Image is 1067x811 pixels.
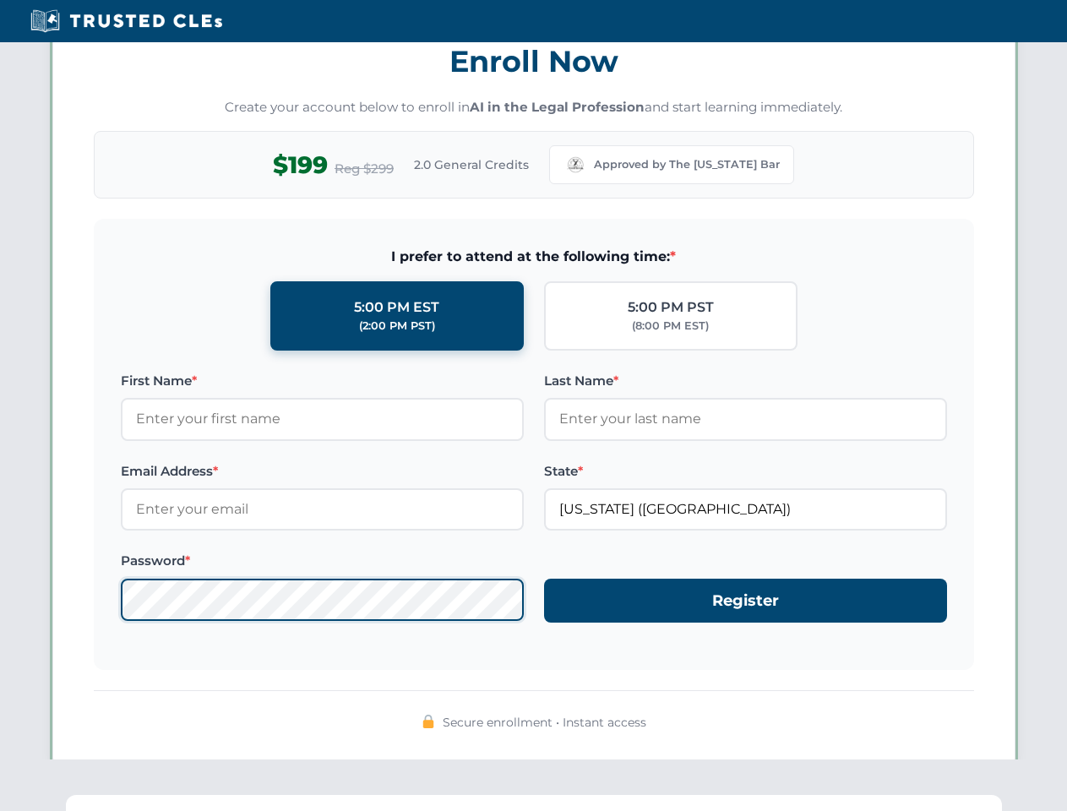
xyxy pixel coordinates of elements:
span: 2.0 General Credits [414,155,529,174]
input: Enter your first name [121,398,524,440]
label: State [544,461,947,482]
p: Create your account below to enroll in and start learning immediately. [94,98,974,117]
label: Password [121,551,524,571]
label: First Name [121,371,524,391]
span: Approved by The [US_STATE] Bar [594,156,780,173]
button: Register [544,579,947,623]
img: 🔒 [422,715,435,728]
img: Trusted CLEs [25,8,227,34]
div: (2:00 PM PST) [359,318,435,335]
span: Reg $299 [335,159,394,179]
label: Email Address [121,461,524,482]
strong: AI in the Legal Profession [470,99,645,115]
input: Enter your last name [544,398,947,440]
span: I prefer to attend at the following time: [121,246,947,268]
span: Secure enrollment • Instant access [443,713,646,732]
input: Enter your email [121,488,524,531]
div: 5:00 PM EST [354,297,439,318]
label: Last Name [544,371,947,391]
div: 5:00 PM PST [628,297,714,318]
h3: Enroll Now [94,35,974,88]
div: (8:00 PM EST) [632,318,709,335]
input: Missouri (MO) [544,488,947,531]
img: Missouri Bar [563,153,587,177]
span: $199 [273,146,328,184]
